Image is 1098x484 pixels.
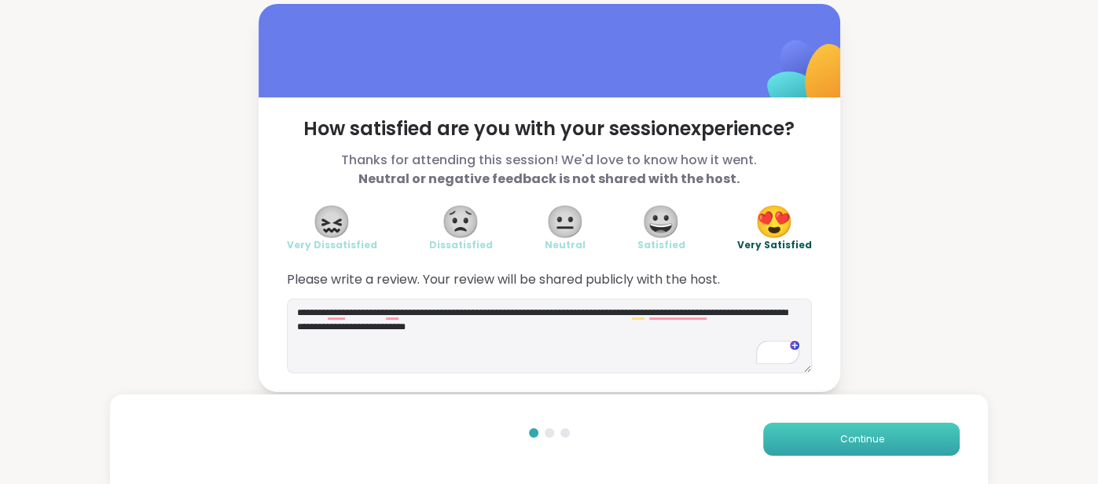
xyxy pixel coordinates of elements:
[545,207,585,236] span: 😐
[358,170,740,188] b: Neutral or negative feedback is not shared with the host.
[763,423,960,456] button: Continue
[312,207,351,236] span: 😖
[637,239,685,251] span: Satisfied
[287,116,812,141] span: How satisfied are you with your session experience?
[287,299,812,374] textarea: To enrich screen reader interactions, please activate Accessibility in Grammarly extension settings
[287,270,812,289] span: Please write a review. Your review will be shared publicly with the host.
[429,239,493,251] span: Dissatisfied
[839,432,883,446] span: Continue
[737,239,812,251] span: Very Satisfied
[287,239,377,251] span: Very Dissatisfied
[641,207,681,236] span: 😀
[545,239,586,251] span: Neutral
[287,151,812,189] span: Thanks for attending this session! We'd love to know how it went.
[441,207,480,236] span: 😟
[755,207,794,236] span: 😍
